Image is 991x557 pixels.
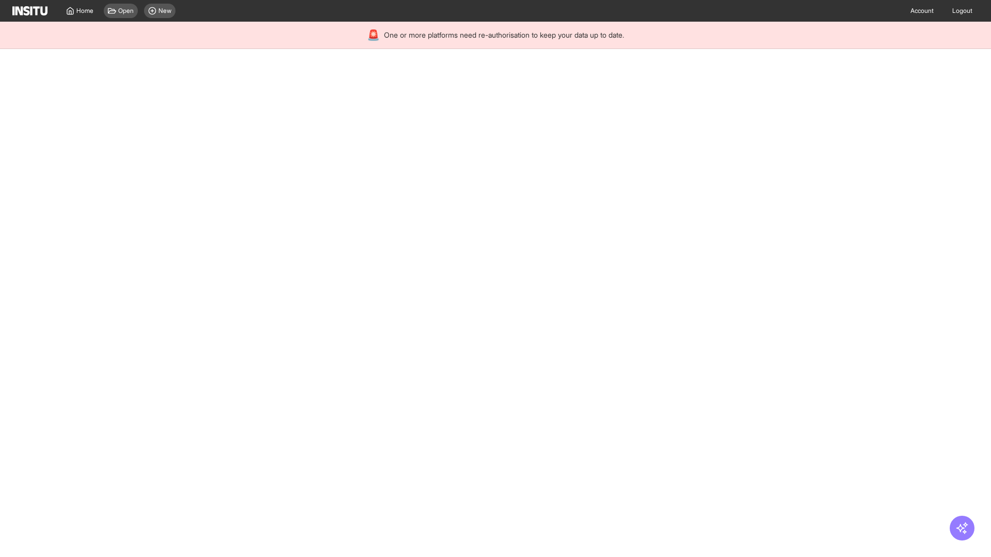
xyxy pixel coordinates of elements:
[158,7,171,15] span: New
[118,7,134,15] span: Open
[12,6,47,15] img: Logo
[367,28,380,42] div: 🚨
[384,30,624,40] span: One or more platforms need re-authorisation to keep your data up to date.
[76,7,93,15] span: Home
